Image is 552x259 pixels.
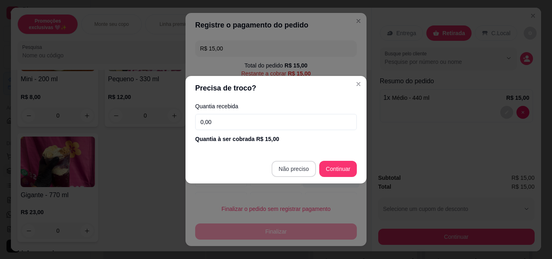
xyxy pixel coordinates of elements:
button: Close [352,78,365,91]
label: Quantia recebida [195,103,357,109]
button: Continuar [319,161,357,177]
header: Precisa de troco? [185,76,367,100]
button: Não preciso [272,161,316,177]
div: Quantia à ser cobrada R$ 15,00 [195,135,357,143]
